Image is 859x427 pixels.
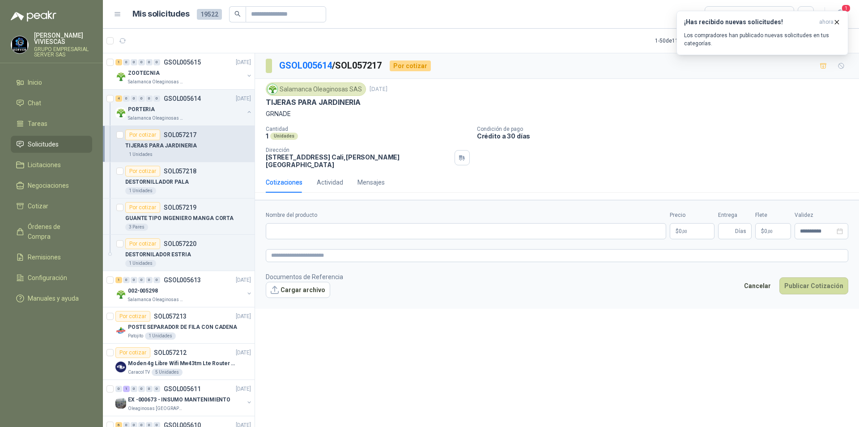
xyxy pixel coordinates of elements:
[125,142,197,150] p: TIJERAS PARA JARDINERIA
[115,93,253,122] a: 4 0 0 0 0 0 GSOL005614[DATE] Company LogoPORTERIASalamanca Oleaginosas SAS
[164,168,196,174] p: SOL057218
[154,313,187,319] p: SOL057213
[270,133,298,140] div: Unidades
[154,349,187,356] p: SOL057212
[115,347,150,358] div: Por cotizar
[103,198,255,235] a: Por cotizarSOL057219GUANTE TIPO INGENIERO MANGA CORTA3 Pares
[131,277,137,283] div: 0
[317,177,343,187] div: Actividad
[128,69,160,78] p: ZOOTECNIA
[115,384,253,412] a: 0 1 0 0 0 0 GSOL005611[DATE] Company LogoEX -000673 - INSUMO MANTENIMIENTOOleaginosas [GEOGRAPHIC...
[153,386,160,392] div: 0
[115,71,126,82] img: Company Logo
[128,405,184,412] p: Oleaginosas [GEOGRAPHIC_DATA][PERSON_NAME]
[132,8,190,21] h1: Mis solicitudes
[266,177,302,187] div: Cotizaciones
[131,386,137,392] div: 0
[146,386,153,392] div: 0
[234,11,241,17] span: search
[266,132,268,140] p: 1
[152,369,183,376] div: 5 Unidades
[11,156,92,173] a: Licitaciones
[11,290,92,307] a: Manuales y ayuda
[123,386,130,392] div: 1
[28,293,79,303] span: Manuales y ayuda
[28,201,48,211] span: Cotizar
[11,198,92,215] a: Cotizar
[266,147,451,153] p: Dirección
[164,204,196,211] p: SOL057219
[153,277,160,283] div: 0
[684,31,841,47] p: Los compradores han publicado nuevas solicitudes en tus categorías.
[115,289,126,300] img: Company Logo
[125,129,160,140] div: Por cotizar
[125,250,191,259] p: DESTORNILADOR ESTRIA
[125,187,156,194] div: 1 Unidades
[146,277,153,283] div: 0
[11,11,56,22] img: Logo peakr
[164,95,201,102] p: GSOL005614
[236,276,251,285] p: [DATE]
[128,323,237,332] p: POSTE SEPARADOR DE FILA CON CADENA
[125,202,160,213] div: Por cotizar
[236,58,251,67] p: [DATE]
[370,85,387,94] p: [DATE]
[841,4,851,13] span: 1
[710,9,729,19] div: Todas
[718,211,752,220] label: Entrega
[125,214,234,223] p: GUANTE TIPO INGENIERO MANGA CORTA
[131,59,137,65] div: 0
[146,59,153,65] div: 0
[128,359,239,368] p: Moden 4g Libre Wifi Mw43tm Lte Router Móvil Internet 5ghz ALCATEL DESBLOQUEADO
[138,277,145,283] div: 0
[236,312,251,321] p: [DATE]
[28,78,42,87] span: Inicio
[390,60,431,71] div: Por cotizar
[266,126,470,132] p: Cantidad
[767,229,773,234] span: ,00
[655,34,716,48] div: 1 - 50 de 11460
[103,162,255,198] a: Por cotizarSOL057218DESTORNILLADOR PALA1 Unidades
[679,229,687,234] span: 0
[115,108,126,118] img: Company Logo
[236,95,251,103] p: [DATE]
[125,260,156,267] div: 1 Unidades
[115,386,122,392] div: 0
[153,95,160,102] div: 0
[34,32,92,45] p: [PERSON_NAME] VIVIESCAS
[11,177,92,194] a: Negociaciones
[128,287,158,295] p: 002-005298
[128,115,184,122] p: Salamanca Oleaginosas SAS
[153,59,160,65] div: 0
[11,218,92,245] a: Órdenes de Compra
[115,277,122,283] div: 1
[11,95,92,112] a: Chat
[164,241,196,247] p: SOL057220
[761,229,764,234] span: $
[138,59,145,65] div: 0
[279,60,332,71] a: GSOL005614
[832,6,848,22] button: 1
[125,166,160,177] div: Por cotizar
[128,105,155,114] p: PORTERIA
[477,132,855,140] p: Crédito a 30 días
[138,95,145,102] div: 0
[128,332,143,340] p: Patojito
[676,11,848,55] button: ¡Has recibido nuevas solicitudes!ahora Los compradores han publicado nuevas solicitudes en tus ca...
[125,151,156,158] div: 1 Unidades
[128,296,184,303] p: Salamanca Oleaginosas SAS
[115,362,126,372] img: Company Logo
[11,249,92,266] a: Remisiones
[131,95,137,102] div: 0
[115,95,122,102] div: 4
[28,119,47,129] span: Tareas
[11,74,92,91] a: Inicio
[266,272,343,282] p: Documentos de Referencia
[115,275,253,303] a: 1 0 0 0 0 0 GSOL005613[DATE] Company Logo002-005298Salamanca Oleaginosas SAS
[266,282,330,298] button: Cargar archivo
[28,181,69,190] span: Negociaciones
[739,277,776,294] button: Cancelar
[145,332,176,340] div: 1 Unidades
[115,311,150,322] div: Por cotizar
[123,59,130,65] div: 0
